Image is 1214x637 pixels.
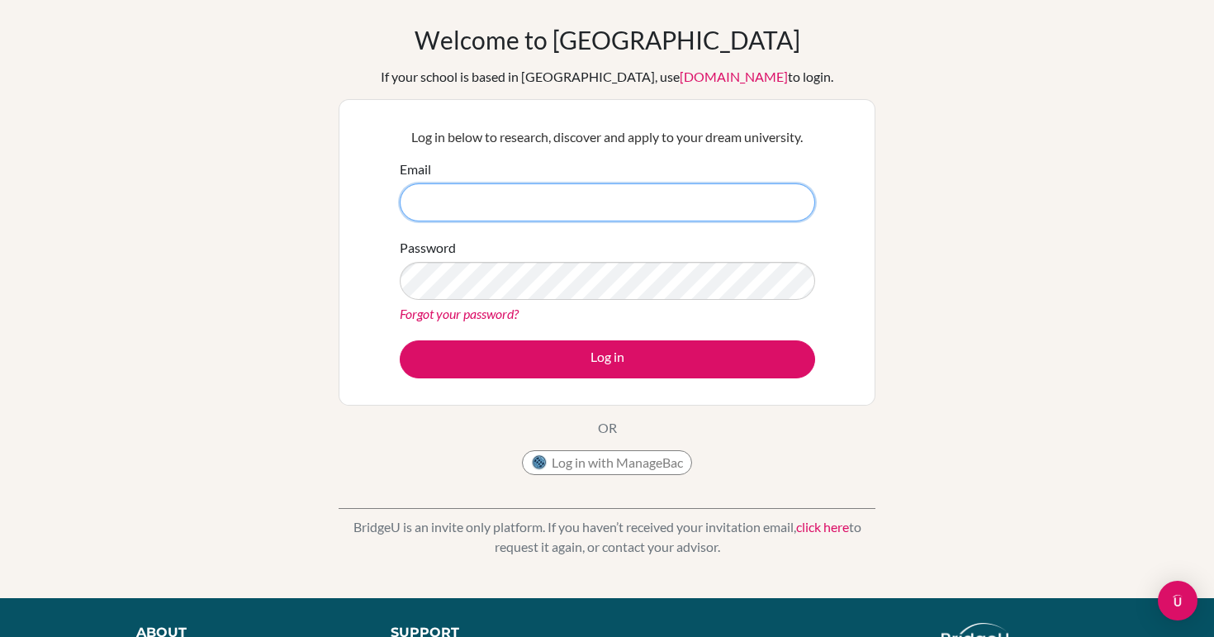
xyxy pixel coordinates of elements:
[400,340,815,378] button: Log in
[400,127,815,147] p: Log in below to research, discover and apply to your dream university.
[415,25,800,55] h1: Welcome to [GEOGRAPHIC_DATA]
[381,67,833,87] div: If your school is based in [GEOGRAPHIC_DATA], use to login.
[1158,581,1197,620] div: Open Intercom Messenger
[796,519,849,535] a: click here
[339,517,875,557] p: BridgeU is an invite only platform. If you haven’t received your invitation email, to request it ...
[400,159,431,179] label: Email
[400,306,519,321] a: Forgot your password?
[598,418,617,438] p: OR
[680,69,788,84] a: [DOMAIN_NAME]
[400,238,456,258] label: Password
[522,450,692,475] button: Log in with ManageBac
